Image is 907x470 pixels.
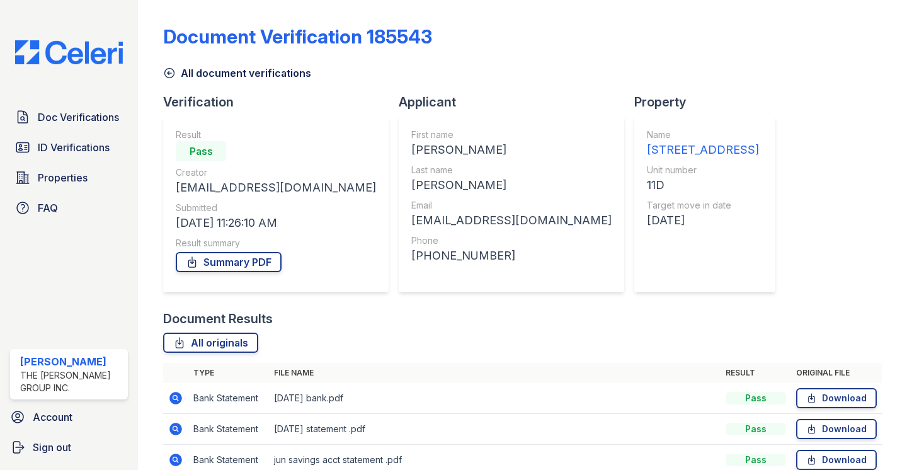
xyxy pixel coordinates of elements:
[38,110,119,125] span: Doc Verifications
[411,212,612,229] div: [EMAIL_ADDRESS][DOMAIN_NAME]
[176,129,376,141] div: Result
[647,129,759,159] a: Name [STREET_ADDRESS]
[411,247,612,265] div: [PHONE_NUMBER]
[796,388,877,408] a: Download
[33,410,72,425] span: Account
[647,164,759,176] div: Unit number
[176,202,376,214] div: Submitted
[176,141,226,161] div: Pass
[411,141,612,159] div: [PERSON_NAME]
[176,214,376,232] div: [DATE] 11:26:10 AM
[399,93,634,111] div: Applicant
[38,170,88,185] span: Properties
[10,165,128,190] a: Properties
[20,369,123,394] div: The [PERSON_NAME] Group Inc.
[796,419,877,439] a: Download
[188,414,269,445] td: Bank Statement
[176,179,376,197] div: [EMAIL_ADDRESS][DOMAIN_NAME]
[726,392,786,404] div: Pass
[10,135,128,160] a: ID Verifications
[726,454,786,466] div: Pass
[163,310,273,328] div: Document Results
[647,199,759,212] div: Target move in date
[5,40,133,64] img: CE_Logo_Blue-a8612792a0a2168367f1c8372b55b34899dd931a85d93a1a3d3e32e68fde9ad4.png
[411,129,612,141] div: First name
[5,404,133,430] a: Account
[411,164,612,176] div: Last name
[163,25,432,48] div: Document Verification 185543
[176,166,376,179] div: Creator
[188,363,269,383] th: Type
[10,105,128,130] a: Doc Verifications
[188,383,269,414] td: Bank Statement
[791,363,882,383] th: Original file
[269,414,721,445] td: [DATE] statement .pdf
[411,176,612,194] div: [PERSON_NAME]
[634,93,785,111] div: Property
[176,252,282,272] a: Summary PDF
[647,176,759,194] div: 11D
[796,450,877,470] a: Download
[163,93,399,111] div: Verification
[163,66,311,81] a: All document verifications
[269,383,721,414] td: [DATE] bank.pdf
[20,354,123,369] div: [PERSON_NAME]
[33,440,71,455] span: Sign out
[411,234,612,247] div: Phone
[647,212,759,229] div: [DATE]
[163,333,258,353] a: All originals
[411,199,612,212] div: Email
[38,140,110,155] span: ID Verifications
[647,141,759,159] div: [STREET_ADDRESS]
[726,423,786,435] div: Pass
[721,363,791,383] th: Result
[647,129,759,141] div: Name
[10,195,128,221] a: FAQ
[269,363,721,383] th: File name
[5,435,133,460] a: Sign out
[176,237,376,249] div: Result summary
[38,200,58,215] span: FAQ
